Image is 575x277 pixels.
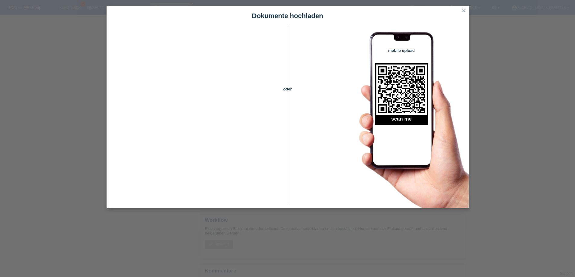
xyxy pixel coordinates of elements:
h4: mobile upload [375,48,428,53]
span: oder [277,86,298,92]
iframe: Upload [116,41,277,191]
i: close [462,8,466,13]
h2: scan me [375,116,428,125]
a: close [460,8,468,14]
h1: Dokumente hochladen [107,12,469,20]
